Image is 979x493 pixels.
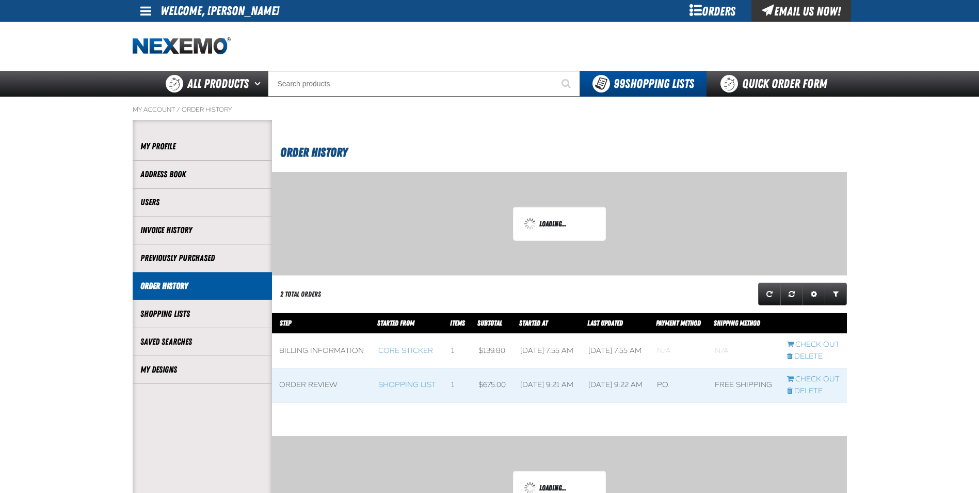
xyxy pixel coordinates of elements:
[140,336,264,348] a: Saved Searches
[444,334,471,368] td: 1
[614,76,694,91] span: Shopping Lists
[176,105,180,114] span: /
[140,168,264,180] a: Address Book
[279,346,364,356] div: Billing Information
[803,283,825,305] a: Expand or Collapse Grid Settings
[133,105,175,114] a: My Account
[251,71,268,97] button: Open All Products pages
[650,368,707,403] td: P.O.
[268,71,580,97] input: Search
[581,368,650,403] td: [DATE] 9:22 AM
[377,319,414,327] span: Started From
[477,319,502,327] a: Subtotal
[587,319,623,327] a: Last Updated
[524,218,595,230] div: Loading...
[140,364,264,376] a: My Designs
[554,71,580,97] button: Start Searching
[708,368,780,403] td: Free Shipping
[471,368,513,403] td: $675.00
[708,334,780,368] td: Blank
[140,196,264,208] a: Users
[444,368,471,403] td: 1
[519,319,548,327] a: Started At
[280,145,347,160] span: Order History
[513,334,581,368] td: [DATE] 7:55 AM
[787,352,840,362] a: Delete checkout started from CORE STICKER
[140,224,264,236] a: Invoice History
[825,283,847,305] a: Expand or Collapse Grid Filters
[450,319,465,327] span: Items
[140,141,264,152] a: My Profile
[513,368,581,403] td: [DATE] 9:21 AM
[140,252,264,264] a: Previously Purchased
[614,76,625,91] strong: 99
[787,387,840,396] a: Delete checkout started from Shopping List
[780,283,803,305] a: Reset grid action
[787,340,840,350] a: Continue checkout started from CORE STICKER
[140,308,264,320] a: Shopping Lists
[133,37,231,55] a: Home
[133,37,231,55] img: Nexemo logo
[280,289,321,299] div: 2 Total Orders
[581,334,650,368] td: [DATE] 7:55 AM
[780,313,847,334] th: Row actions
[187,74,249,93] span: All Products
[650,334,707,368] td: Blank
[378,380,436,389] a: Shopping List
[280,319,291,327] span: Step
[471,334,513,368] td: $139.80
[182,105,232,114] a: Order History
[707,71,846,97] a: Quick Order Form
[656,319,701,327] a: Payment Method
[133,105,847,114] nav: Breadcrumbs
[140,280,264,292] a: Order History
[378,346,433,355] a: CORE STICKER
[580,71,707,97] button: You have 99 Shopping Lists. Open to view details
[714,319,760,327] span: Shipping Method
[787,375,840,384] a: Continue checkout started from Shopping List
[279,380,364,390] div: Order Review
[758,283,781,305] a: Refresh grid action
